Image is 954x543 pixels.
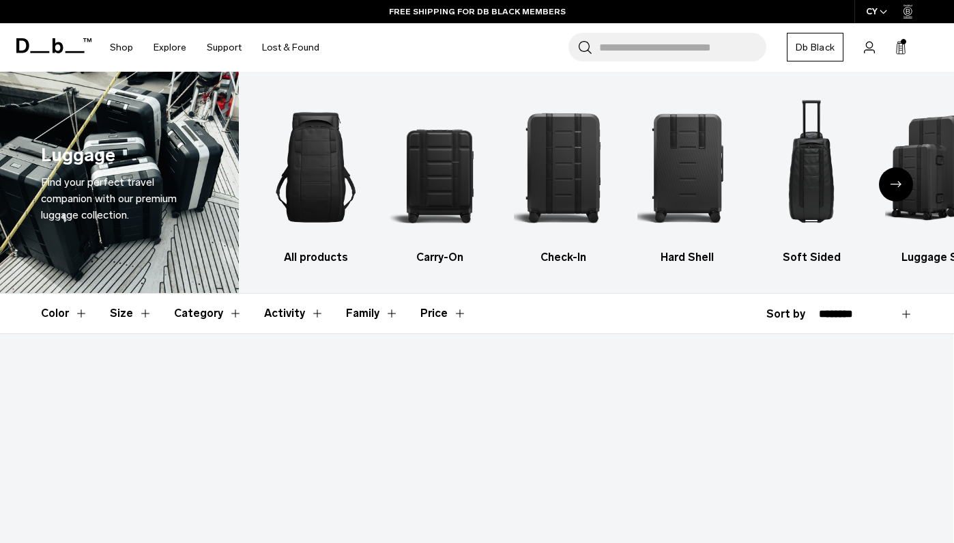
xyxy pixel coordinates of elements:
img: Db [637,92,738,242]
span: Find your perfect travel companion with our premium luggage collection. [41,176,177,221]
a: Db Carry-On [390,92,490,266]
li: 3 / 6 [514,92,614,266]
a: Db Soft Sided [762,92,862,266]
nav: Main Navigation [100,23,330,72]
button: Toggle Filter [41,294,88,333]
button: Toggle Filter [110,294,152,333]
button: Toggle Filter [174,294,242,333]
li: 5 / 6 [762,92,862,266]
img: Db [266,92,366,242]
button: Toggle Price [420,294,467,333]
a: Db All products [266,92,366,266]
li: 4 / 6 [637,92,738,266]
a: FREE SHIPPING FOR DB BLACK MEMBERS [389,5,566,18]
h3: Hard Shell [637,249,738,266]
div: Next slide [879,167,913,201]
a: Db Black [787,33,843,61]
h3: Carry-On [390,249,490,266]
h3: All products [266,249,366,266]
li: 1 / 6 [266,92,366,266]
a: Db Hard Shell [637,92,738,266]
a: Support [207,23,242,72]
img: Db [390,92,490,242]
h3: Check-In [514,249,614,266]
a: Shop [110,23,133,72]
h1: Luggage [41,141,115,169]
li: 2 / 6 [390,92,490,266]
a: Db Check-In [514,92,614,266]
img: Db [762,92,862,242]
button: Toggle Filter [264,294,324,333]
a: Explore [154,23,186,72]
a: Lost & Found [262,23,319,72]
h3: Soft Sided [762,249,862,266]
button: Toggle Filter [346,294,399,333]
img: Db [514,92,614,242]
